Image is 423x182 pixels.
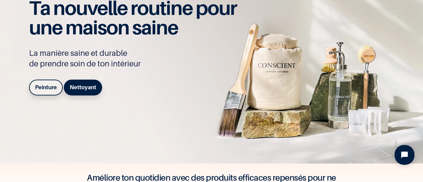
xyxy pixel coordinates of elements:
[29,48,244,69] p: La manière saine et durable de prendre soin de ton intérieur
[70,84,96,91] b: Nettoyant
[389,139,420,170] iframe: Tidio Chat
[35,84,57,91] b: Peinture
[64,80,102,95] a: Nettoyant
[29,80,63,95] a: Peinture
